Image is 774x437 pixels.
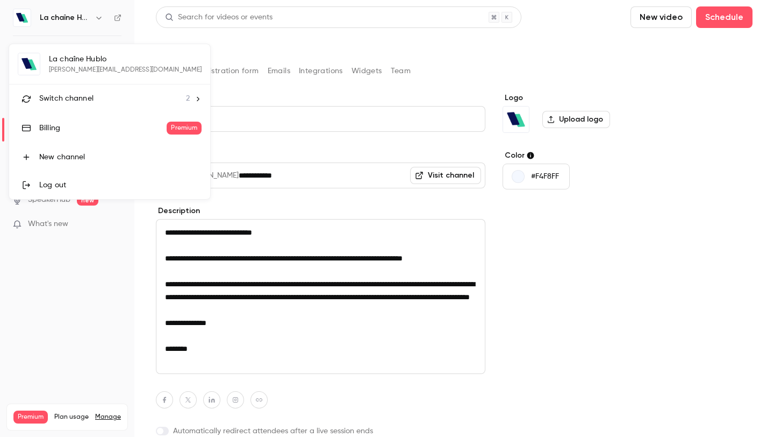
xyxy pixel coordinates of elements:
[39,123,167,133] div: Billing
[39,180,202,191] div: Log out
[39,93,94,104] span: Switch channel
[186,93,190,104] span: 2
[167,122,202,135] span: Premium
[39,152,202,163] div: New channel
